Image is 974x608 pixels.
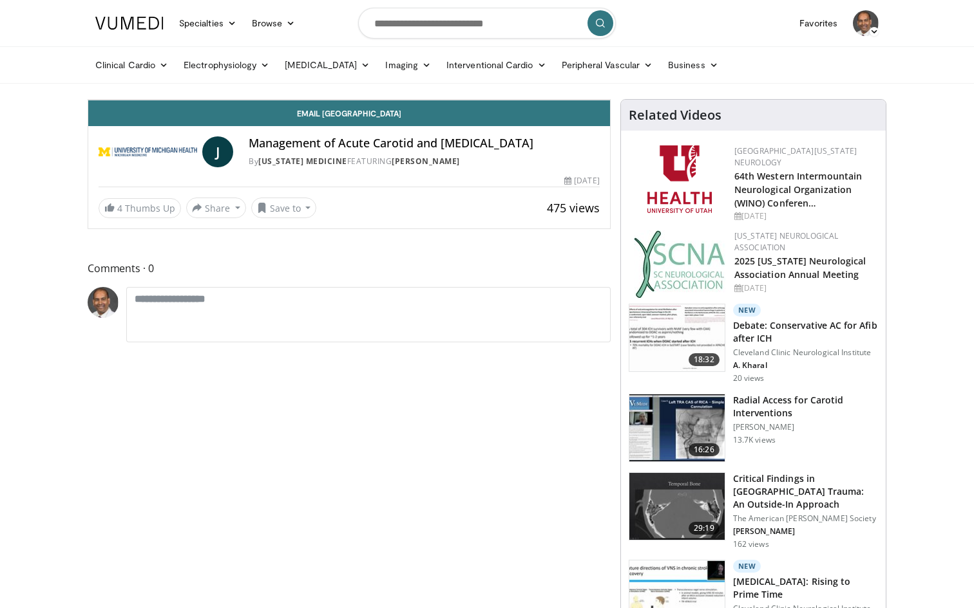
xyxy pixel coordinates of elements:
a: Email [GEOGRAPHIC_DATA] [88,100,610,126]
a: 29:19 Critical Findings in [GEOGRAPHIC_DATA] Trauma: An Outside-In Approach The American [PERSON_... [629,472,878,549]
a: Clinical Cardio [88,52,176,78]
div: [DATE] [564,175,599,187]
a: Business [660,52,726,78]
a: Interventional Cardio [439,52,554,78]
span: 4 [117,202,122,214]
img: Michigan Medicine [99,136,197,167]
a: [US_STATE] Neurological Association [734,230,839,253]
a: 64th Western Intermountain Neurological Organization (WINO) Conferen… [734,170,863,209]
input: Search topics, interventions [358,8,616,39]
button: Save to [251,198,317,218]
a: Specialties [171,10,244,36]
a: Peripheral Vascular [554,52,660,78]
p: A. Kharal [733,360,878,371]
img: b123db18-9392-45ae-ad1d-42c3758a27aa.jpg.150x105_q85_autocrop_double_scale_upscale_version-0.2.jpg [634,230,725,298]
a: [PERSON_NAME] [392,156,460,167]
div: [DATE] [734,210,875,222]
a: [GEOGRAPHIC_DATA][US_STATE] Neurology [734,145,857,168]
p: New [733,304,761,317]
h3: Debate: Conservative AC for Afib after ICH [733,319,878,345]
img: RcxVNUapo-mhKxBX4xMDoxOjA4MTsiGN_2.150x105_q85_crop-smart_upscale.jpg [629,394,725,461]
p: The American [PERSON_NAME] Society [733,513,878,524]
p: [PERSON_NAME] [733,526,878,537]
p: New [733,560,761,573]
p: [PERSON_NAME] [733,422,878,432]
img: f6362829-b0a3-407d-a044-59546adfd345.png.150x105_q85_autocrop_double_scale_upscale_version-0.2.png [647,145,712,213]
a: Browse [244,10,303,36]
h3: Critical Findings in [GEOGRAPHIC_DATA] Trauma: An Outside-In Approach [733,472,878,511]
span: 18:32 [689,353,720,366]
a: 16:26 Radial Access for Carotid Interventions [PERSON_NAME] 13.7K views [629,394,878,462]
span: 475 views [547,200,600,216]
span: 16:26 [689,443,720,456]
h4: Related Videos [629,107,721,123]
img: 514e11ea-87f1-47fb-adb8-ddffea0a3059.150x105_q85_crop-smart_upscale.jpg [629,304,725,371]
p: 162 views [733,539,769,549]
p: 20 views [733,373,765,383]
span: 29:19 [689,522,720,535]
a: Electrophysiology [176,52,277,78]
a: 18:32 New Debate: Conservative AC for Afib after ICH Cleveland Clinic Neurological Institute A. K... [629,304,878,383]
a: J [202,136,233,167]
h4: Management of Acute Carotid and [MEDICAL_DATA] [249,136,599,151]
a: [MEDICAL_DATA] [277,52,377,78]
div: By FEATURING [249,156,599,167]
img: Avatar [88,287,119,318]
p: 13.7K views [733,435,776,445]
a: Favorites [792,10,845,36]
span: Comments 0 [88,260,611,277]
img: 8d8e3180-86ba-4d19-9168-3f59fd7b70ab.150x105_q85_crop-smart_upscale.jpg [629,473,725,540]
a: [US_STATE] Medicine [258,156,347,167]
h3: Radial Access for Carotid Interventions [733,394,878,419]
img: VuMedi Logo [95,17,164,30]
p: Cleveland Clinic Neurological Institute [733,347,878,358]
a: Imaging [377,52,439,78]
h3: [MEDICAL_DATA]: Rising to Prime Time [733,575,878,601]
img: Avatar [853,10,879,36]
button: Share [186,198,246,218]
a: 2025 [US_STATE] Neurological Association Annual Meeting [734,255,866,281]
div: [DATE] [734,282,875,294]
a: 4 Thumbs Up [99,198,181,218]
